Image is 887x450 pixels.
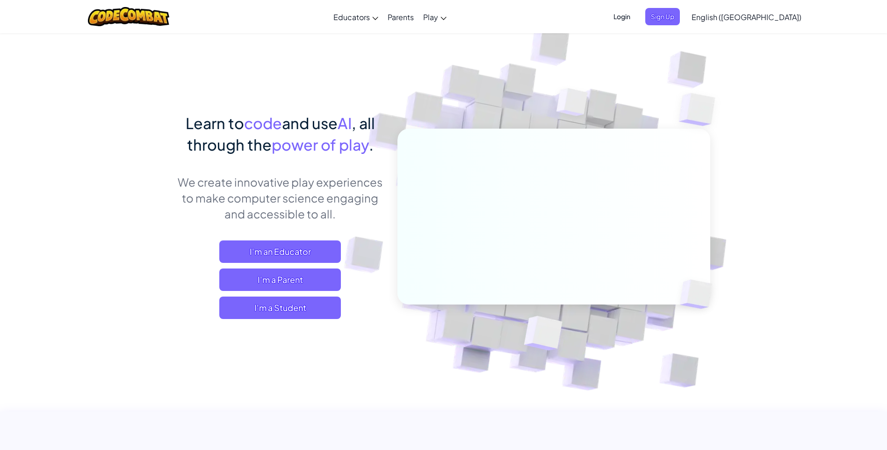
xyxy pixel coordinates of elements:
a: English ([GEOGRAPHIC_DATA]) [687,4,806,29]
p: We create innovative play experiences to make computer science engaging and accessible to all. [177,174,383,222]
span: power of play [272,135,369,154]
a: I'm an Educator [219,240,341,263]
span: Learn to [186,114,244,132]
img: CodeCombat logo [88,7,170,26]
button: Sign Up [645,8,680,25]
span: Educators [333,12,370,22]
a: Educators [329,4,383,29]
span: English ([GEOGRAPHIC_DATA]) [692,12,801,22]
img: Overlap cubes [501,296,584,374]
a: Play [418,4,451,29]
span: AI [338,114,352,132]
span: and use [282,114,338,132]
button: Login [608,8,636,25]
a: Parents [383,4,418,29]
img: Overlap cubes [539,70,606,139]
span: . [369,135,374,154]
a: I'm a Parent [219,269,341,291]
span: Play [423,12,438,22]
img: Overlap cubes [664,260,734,328]
button: I'm a Student [219,297,341,319]
img: Overlap cubes [660,70,741,149]
span: code [244,114,282,132]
